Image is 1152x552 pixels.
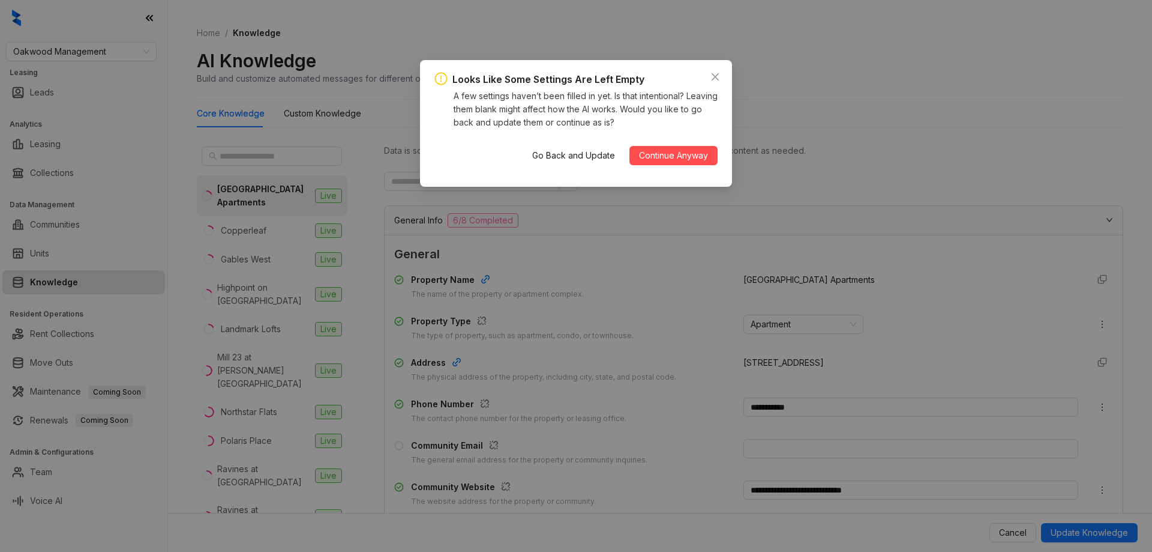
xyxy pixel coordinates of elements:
[523,146,625,165] button: Go Back and Update
[629,146,718,165] button: Continue Anyway
[452,72,644,87] div: Looks Like Some Settings Are Left Empty
[706,67,725,86] button: Close
[710,72,720,82] span: close
[454,89,718,129] div: A few settings haven’t been filled in yet. Is that intentional? Leaving them blank might affect h...
[639,149,708,162] span: Continue Anyway
[532,149,615,162] span: Go Back and Update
